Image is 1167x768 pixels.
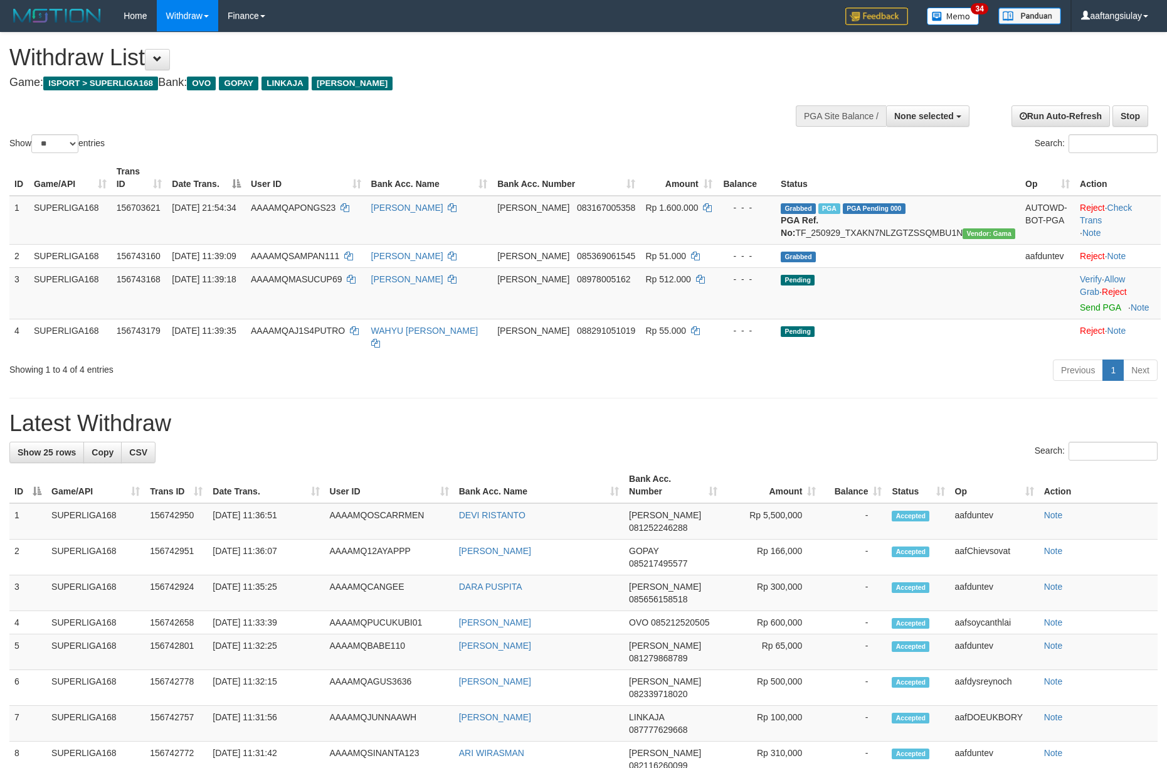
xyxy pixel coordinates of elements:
h1: Latest Withdraw [9,411,1158,436]
a: Stop [1112,105,1148,127]
span: Copy 085217495577 to clipboard [629,558,687,568]
a: Note [1107,251,1126,261]
th: Balance: activate to sort column ascending [821,467,887,503]
span: OVO [187,77,216,90]
img: MOTION_logo.png [9,6,105,25]
td: [DATE] 11:35:25 [208,575,324,611]
a: Note [1082,228,1101,238]
a: CSV [121,442,156,463]
td: [DATE] 11:32:25 [208,634,324,670]
a: Note [1044,641,1063,651]
td: AUTOWD-BOT-PGA [1020,196,1075,245]
span: Vendor URL: https://trx31.1velocity.biz [963,228,1015,239]
span: [DATE] 11:39:35 [172,326,236,336]
a: Show 25 rows [9,442,84,463]
img: Feedback.jpg [845,8,908,25]
button: None selected [886,105,969,127]
span: Copy 081252246288 to clipboard [629,523,687,533]
th: Amount: activate to sort column ascending [722,467,821,503]
td: - [821,503,887,540]
span: Copy 082339718020 to clipboard [629,689,687,699]
td: [DATE] 11:31:56 [208,706,324,742]
a: Copy [83,442,122,463]
span: PGA Pending [843,203,906,214]
div: Showing 1 to 4 of 4 entries [9,358,477,376]
span: GOPAY [629,546,658,556]
td: - [821,611,887,634]
td: Rp 500,000 [722,670,821,706]
th: Trans ID: activate to sort column ascending [145,467,208,503]
th: Bank Acc. Number: activate to sort column ascending [492,160,640,196]
td: aafChievsovat [950,540,1039,575]
a: [PERSON_NAME] [371,274,443,284]
span: [PERSON_NAME] [629,641,701,651]
td: SUPERLIGA168 [29,319,112,355]
a: Previous [1053,360,1103,381]
span: OVO [629,617,648,627]
td: Rp 65,000 [722,634,821,670]
td: · [1075,244,1161,267]
a: Note [1044,748,1063,758]
td: 5 [9,634,46,670]
th: Date Trans.: activate to sort column ascending [208,467,324,503]
th: Status [776,160,1020,196]
td: 3 [9,575,46,611]
a: [PERSON_NAME] [459,676,531,686]
span: [PERSON_NAME] [629,510,701,520]
td: SUPERLIGA168 [46,611,145,634]
span: [PERSON_NAME] [629,748,701,758]
a: Allow Grab [1080,274,1125,297]
td: 4 [9,319,29,355]
a: Next [1123,360,1158,381]
span: Grabbed [781,252,816,262]
span: AAAAMQSAMPAN111 [251,251,339,261]
th: Game/API: activate to sort column ascending [29,160,112,196]
td: 6 [9,670,46,706]
a: Reject [1080,251,1105,261]
td: 2 [9,244,29,267]
td: - [821,575,887,611]
th: Op: activate to sort column ascending [950,467,1039,503]
span: CSV [129,447,147,457]
a: 1 [1102,360,1124,381]
td: aafdysreynoch [950,670,1039,706]
td: Rp 5,500,000 [722,503,821,540]
td: aafduntev [950,575,1039,611]
td: aafduntev [1020,244,1075,267]
span: Pending [781,326,815,337]
th: Action [1075,160,1161,196]
img: panduan.png [998,8,1061,24]
span: [PERSON_NAME] [312,77,393,90]
span: Accepted [892,713,929,723]
span: GOPAY [219,77,258,90]
label: Search: [1035,442,1158,461]
a: Note [1044,582,1063,592]
div: - - - [722,324,771,337]
span: Grabbed [781,203,816,214]
td: AAAAMQCANGEE [325,575,454,611]
span: Copy 08978005162 to clipboard [577,274,631,284]
td: Rp 300,000 [722,575,821,611]
span: LINKAJA [629,712,664,722]
td: AAAAMQOSCARRMEN [325,503,454,540]
span: LINKAJA [261,77,309,90]
td: AAAAMQAGUS3636 [325,670,454,706]
td: 156742757 [145,706,208,742]
span: Rp 51.000 [645,251,686,261]
span: [DATE] 21:54:34 [172,203,236,213]
a: [PERSON_NAME] [371,251,443,261]
a: ARI WIRASMAN [459,748,524,758]
span: [PERSON_NAME] [497,203,569,213]
span: [PERSON_NAME] [497,251,569,261]
a: Note [1044,546,1063,556]
td: SUPERLIGA168 [46,575,145,611]
td: SUPERLIGA168 [29,244,112,267]
span: Show 25 rows [18,447,76,457]
td: [DATE] 11:36:51 [208,503,324,540]
label: Show entries [9,134,105,153]
td: SUPERLIGA168 [46,503,145,540]
th: Bank Acc. Number: activate to sort column ascending [624,467,722,503]
th: User ID: activate to sort column ascending [325,467,454,503]
a: WAHYU [PERSON_NAME] [371,326,478,336]
th: User ID: activate to sort column ascending [246,160,366,196]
